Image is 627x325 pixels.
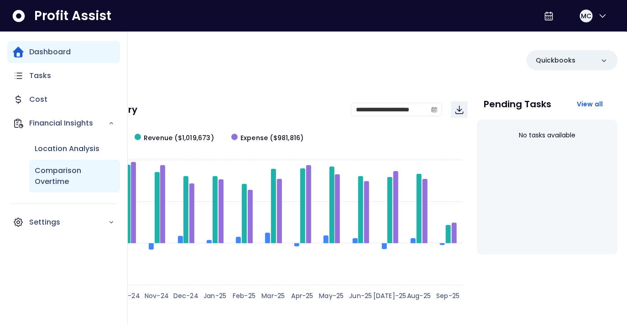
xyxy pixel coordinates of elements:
text: Feb-25 [233,291,256,300]
button: View all [570,96,611,112]
div: No tasks available [484,123,611,147]
span: MC [581,11,591,21]
p: Pending Tasks [484,100,552,109]
p: Comparison Overtime [35,165,115,187]
p: Quickbooks [536,56,575,65]
text: May-25 [319,291,344,300]
text: [DATE]-25 [373,291,407,300]
text: Jun-25 [349,291,372,300]
span: Revenue ($1,019,673) [144,133,214,143]
text: Mar-25 [261,291,285,300]
text: Aug-25 [407,291,431,300]
p: Location Analysis [35,143,99,154]
p: Settings [29,217,108,228]
p: Cost [29,94,47,105]
text: Apr-25 [292,291,313,300]
text: Oct-24 [115,291,140,300]
svg: calendar [431,106,438,113]
text: Jan-25 [204,291,226,300]
text: Sep-25 [436,291,460,300]
span: Profit Assist [34,8,111,24]
span: View all [577,100,603,109]
button: Download [451,101,468,118]
p: Financial Insights [29,118,108,129]
span: Expense ($981,816) [240,133,304,143]
text: Nov-24 [145,291,169,300]
p: Tasks [29,70,51,81]
text: Dec-24 [173,291,199,300]
p: Dashboard [29,47,71,58]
